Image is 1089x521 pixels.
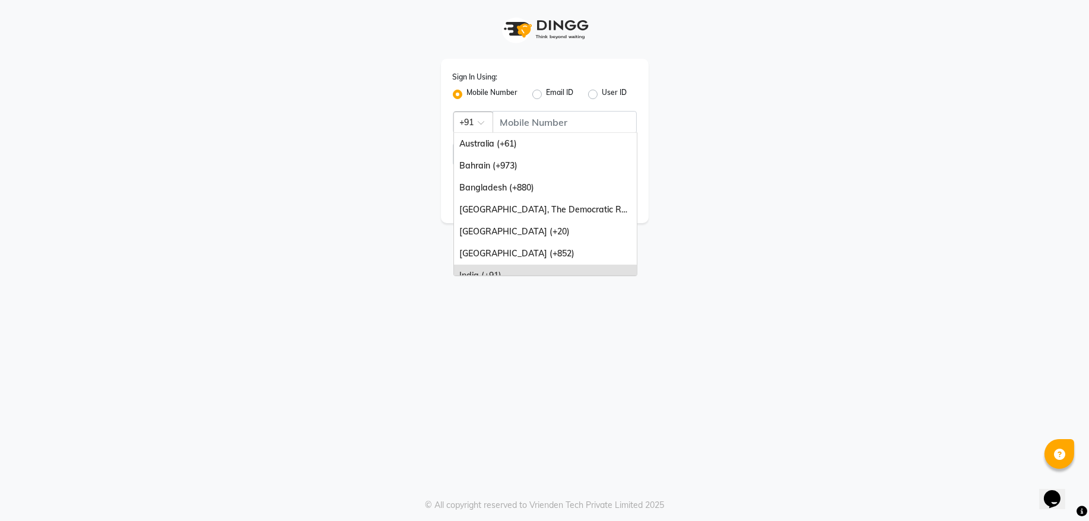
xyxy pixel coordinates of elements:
[1039,474,1077,509] iframe: chat widget
[454,199,637,221] div: [GEOGRAPHIC_DATA], The Democratic Republic Of The (+243)
[453,132,637,276] ng-dropdown-panel: Options list
[547,87,574,101] label: Email ID
[454,265,637,287] div: India (+91)
[453,72,498,82] label: Sign In Using:
[454,221,637,243] div: [GEOGRAPHIC_DATA] (+20)
[493,111,637,134] input: Username
[454,177,637,199] div: Bangladesh (+880)
[454,155,637,177] div: Bahrain (+973)
[602,87,627,101] label: User ID
[454,243,637,265] div: [GEOGRAPHIC_DATA] (+852)
[454,133,637,155] div: Australia (+61)
[467,87,518,101] label: Mobile Number
[453,143,609,166] input: Username
[497,12,592,47] img: logo1.svg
